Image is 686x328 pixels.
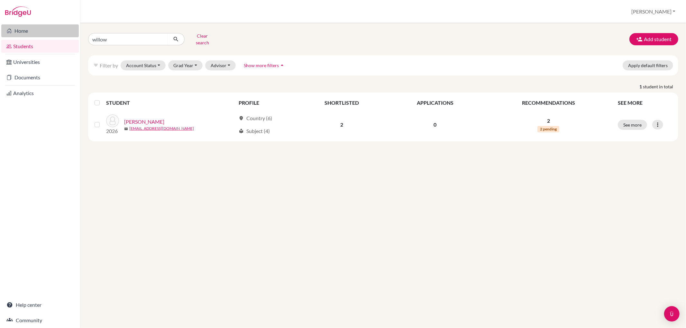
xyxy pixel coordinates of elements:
a: Help center [1,298,79,311]
img: Miles, Willow [106,114,119,127]
span: location_on [239,116,244,121]
button: Apply default filters [623,60,673,70]
button: Clear search [185,31,220,48]
a: Universities [1,56,79,68]
span: 2 pending [537,126,559,132]
th: SHORTLISTED [297,95,387,111]
th: STUDENT [106,95,235,111]
span: Filter by [100,62,118,68]
span: student in total [643,83,678,90]
td: 2 [297,111,387,139]
button: Account Status [121,60,166,70]
a: [EMAIL_ADDRESS][DOMAIN_NAME] [129,126,194,131]
th: RECOMMENDATIONS [483,95,614,111]
i: filter_list [93,63,98,68]
div: Subject (4) [239,127,270,135]
button: [PERSON_NAME] [628,5,678,18]
button: See more [618,120,647,130]
span: Show more filters [244,63,279,68]
button: Show more filtersarrow_drop_up [238,60,291,70]
a: Students [1,40,79,53]
td: 0 [387,111,483,139]
p: 2 [487,117,610,125]
a: [PERSON_NAME] [124,118,164,126]
div: Open Intercom Messenger [664,306,680,322]
input: Find student by name... [88,33,168,45]
button: Add student [629,33,678,45]
a: Community [1,314,79,327]
th: PROFILE [235,95,297,111]
a: Home [1,24,79,37]
a: Documents [1,71,79,84]
span: local_library [239,129,244,134]
i: arrow_drop_up [279,62,285,68]
th: SEE MORE [614,95,676,111]
img: Bridge-U [5,6,31,17]
th: APPLICATIONS [387,95,483,111]
button: Grad Year [168,60,203,70]
a: Analytics [1,87,79,100]
strong: 1 [639,83,643,90]
p: 2026 [106,127,119,135]
span: mail [124,127,128,131]
button: Advisor [205,60,236,70]
div: Country (6) [239,114,272,122]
